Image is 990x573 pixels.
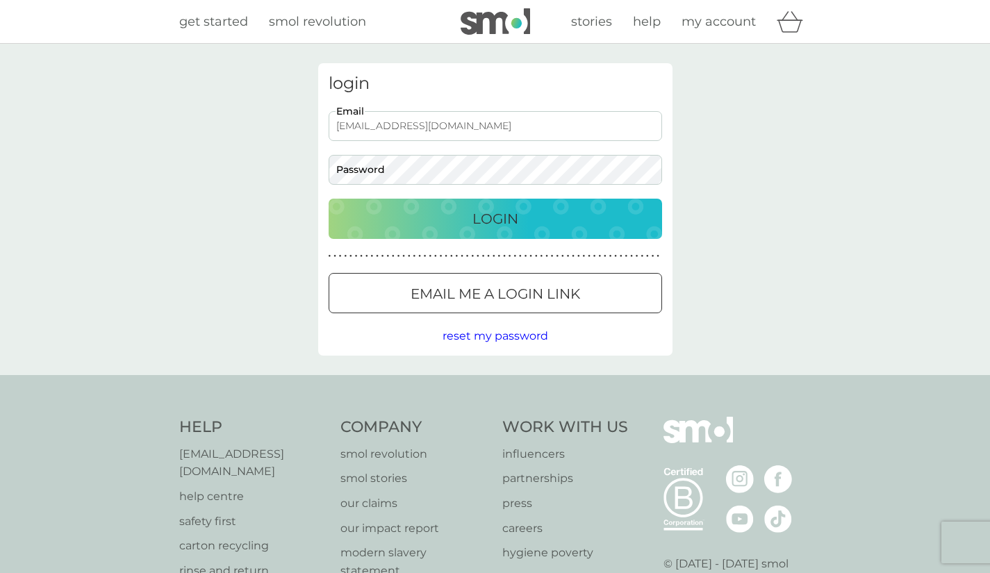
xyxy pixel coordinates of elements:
p: ● [525,253,527,260]
a: smol revolution [340,445,488,463]
a: our impact report [340,520,488,538]
p: ● [577,253,580,260]
span: get started [179,14,248,29]
p: ● [604,253,607,260]
p: ● [493,253,495,260]
p: ● [402,253,405,260]
h4: Company [340,417,488,438]
p: ● [339,253,342,260]
p: ● [498,253,501,260]
p: ● [424,253,427,260]
p: ● [355,253,358,260]
span: stories [571,14,612,29]
p: ● [397,253,400,260]
a: [EMAIL_ADDRESS][DOMAIN_NAME] [179,445,327,481]
p: ● [392,253,395,260]
p: ● [588,253,591,260]
p: ● [652,253,654,260]
p: ● [545,253,548,260]
p: ● [450,253,453,260]
button: reset my password [443,327,548,345]
span: smol revolution [269,14,366,29]
p: ● [344,253,347,260]
img: visit the smol Instagram page [726,465,754,493]
a: help [633,12,661,32]
p: ● [482,253,485,260]
p: ● [630,253,633,260]
p: Login [472,208,518,230]
div: basket [777,8,811,35]
p: ● [572,253,575,260]
p: ● [503,253,506,260]
a: partnerships [502,470,628,488]
p: ● [529,253,532,260]
a: get started [179,12,248,32]
p: ● [646,253,649,260]
span: help [633,14,661,29]
p: ● [429,253,431,260]
a: hygiene poverty [502,544,628,562]
p: ● [445,253,447,260]
p: ● [620,253,622,260]
a: my account [682,12,756,32]
p: ● [598,253,601,260]
img: visit the smol Tiktok page [764,505,792,533]
p: ● [381,253,384,260]
p: ● [418,253,421,260]
button: Email me a login link [329,273,662,313]
a: careers [502,520,628,538]
a: carton recycling [179,537,327,555]
p: ● [434,253,437,260]
span: reset my password [443,329,548,342]
a: smol revolution [269,12,366,32]
p: ● [657,253,659,260]
h4: Help [179,417,327,438]
p: ● [535,253,538,260]
img: smol [461,8,530,35]
a: influencers [502,445,628,463]
p: ● [609,253,612,260]
img: smol [663,417,733,464]
p: ● [349,253,352,260]
a: press [502,495,628,513]
h3: login [329,74,662,94]
p: ● [625,253,628,260]
p: ● [583,253,586,260]
p: ● [541,253,543,260]
img: visit the smol Youtube page [726,505,754,533]
p: ● [567,253,570,260]
button: Login [329,199,662,239]
span: my account [682,14,756,29]
a: safety first [179,513,327,531]
a: our claims [340,495,488,513]
p: ● [551,253,554,260]
p: ● [477,253,479,260]
a: smol stories [340,470,488,488]
p: ● [513,253,516,260]
p: ● [466,253,469,260]
p: ● [471,253,474,260]
p: ● [641,253,643,260]
p: ● [636,253,638,260]
p: Email me a login link [411,283,580,305]
a: stories [571,12,612,32]
p: ● [329,253,331,260]
a: help centre [179,488,327,506]
p: ● [408,253,411,260]
p: ● [556,253,559,260]
p: ● [519,253,522,260]
h4: Work With Us [502,417,628,438]
p: ● [413,253,416,260]
p: ● [386,253,389,260]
